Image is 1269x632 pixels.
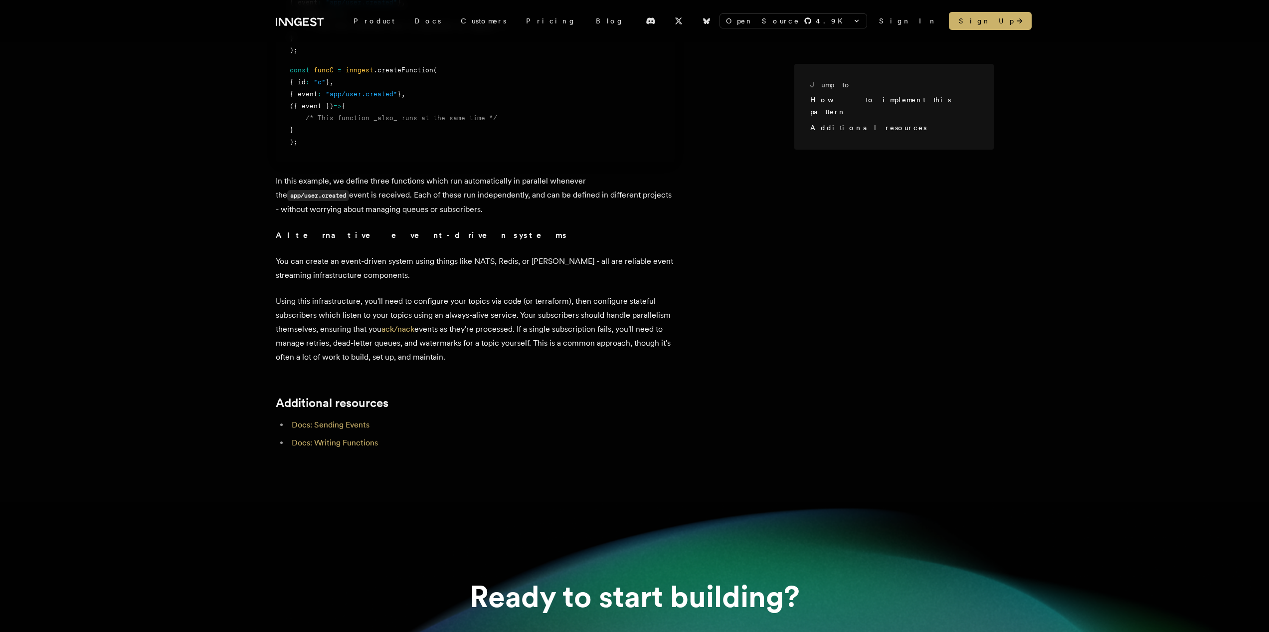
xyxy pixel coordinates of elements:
span: , [401,90,405,98]
a: Additional resources [810,124,926,132]
a: Sign In [879,16,937,26]
span: } [326,78,330,86]
span: } [397,90,401,98]
a: Docs: Sending Events [292,420,369,429]
a: X [668,13,690,29]
span: ); [290,46,298,54]
span: ( [433,66,437,74]
span: { id [290,78,306,86]
h2: Ready to start building? [470,582,800,612]
span: , [330,78,334,86]
a: Sign Up [949,12,1032,30]
span: funcC [314,66,334,74]
a: Customers [451,12,516,30]
span: { event [290,90,318,98]
a: Docs [404,12,451,30]
span: 4.9 K [816,16,849,26]
p: Using this infrastructure, you'll need to configure your topics via code (or terraform), then con... [276,294,675,364]
div: Product [344,12,404,30]
a: Discord [640,13,662,29]
a: Bluesky [696,13,718,29]
span: => [334,102,342,110]
p: You can create an event-driven system using things like NATS, Redis, or [PERSON_NAME] - all are r... [276,254,675,282]
span: /* This function _also_ runs at the same time */ [306,114,497,122]
span: .createFunction [373,66,433,74]
span: : [306,78,310,86]
span: { [342,102,346,110]
a: Blog [586,12,634,30]
span: = [338,66,342,74]
span: ); [290,138,298,146]
strong: Alternative event-driven systems [276,230,568,240]
span: inngest [346,66,373,74]
span: "c" [314,78,326,86]
span: ({ event }) [290,102,334,110]
span: } [290,126,294,134]
a: ack/nack [381,324,414,334]
span: const [290,66,310,74]
a: Pricing [516,12,586,30]
a: How to implement this pattern [810,96,951,116]
p: In this example, we define three functions which run automatically in parallel whenever the event... [276,174,675,216]
span: Open Source [726,16,800,26]
a: Docs: Writing Functions [292,438,378,447]
h2: Additional resources [276,396,675,410]
code: app/user.created [287,190,349,201]
span: : [318,90,322,98]
h3: Jump to [810,80,970,90]
span: "app/user.created" [326,90,397,98]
